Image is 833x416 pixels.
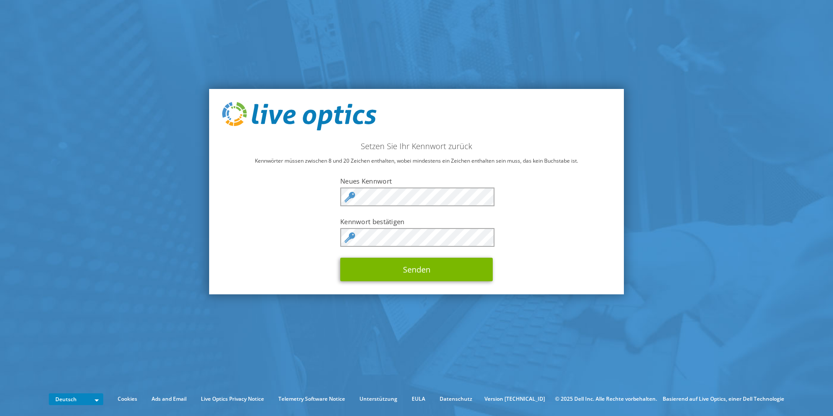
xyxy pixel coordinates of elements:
[405,394,432,404] a: EULA
[222,141,611,151] h2: Setzen Sie Ihr Kennwort zurück
[551,394,661,404] li: © 2025 Dell Inc. Alle Rechte vorbehalten.
[272,394,352,404] a: Telemetry Software Notice
[480,394,549,404] li: Version [TECHNICAL_ID]
[194,394,271,404] a: Live Optics Privacy Notice
[353,394,404,404] a: Unterstützung
[433,394,479,404] a: Datenschutz
[111,394,144,404] a: Cookies
[663,394,784,404] li: Basierend auf Live Optics, einer Dell Technologie
[145,394,193,404] a: Ads and Email
[340,258,493,281] button: Senden
[340,217,493,226] label: Kennwort bestätigen
[222,156,611,166] p: Kennwörter müssen zwischen 8 und 20 Zeichen enthalten, wobei mindestens ein Zeichen enthalten sei...
[340,177,493,185] label: Neues Kennwort
[222,102,376,131] img: live_optics_svg.svg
